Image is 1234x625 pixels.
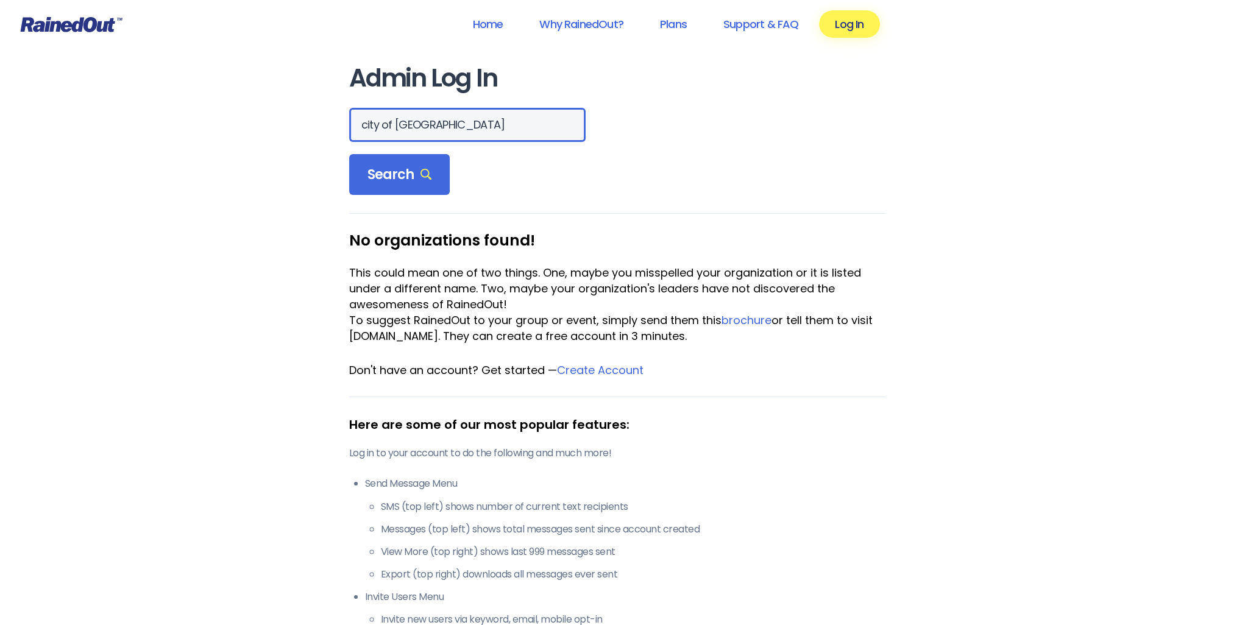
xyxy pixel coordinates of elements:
div: Here are some of our most popular features: [349,415,885,434]
a: Home [456,10,519,38]
a: Why RainedOut? [523,10,639,38]
a: Plans [644,10,703,38]
a: Support & FAQ [707,10,814,38]
a: brochure [722,312,771,328]
li: View More (top right) shows last 999 messages sent [381,545,885,559]
li: Export (top right) downloads all messages ever sent [381,567,885,582]
span: Search [367,166,432,183]
li: SMS (top left) shows number of current text recipients [381,500,885,514]
a: Log In [819,10,879,38]
div: This could mean one of two things. One, maybe you misspelled your organization or it is listed un... [349,265,885,312]
a: Create Account [557,362,644,378]
div: To suggest RainedOut to your group or event, simply send them this or tell them to visit [DOMAIN_... [349,312,885,344]
h1: Admin Log In [349,65,885,92]
li: Send Message Menu [365,476,885,581]
p: Log in to your account to do the following and much more! [349,446,885,461]
input: Search Orgs… [349,108,586,142]
li: Messages (top left) shows total messages sent since account created [381,522,885,537]
div: Search [349,154,450,196]
h3: No organizations found! [349,232,885,249]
